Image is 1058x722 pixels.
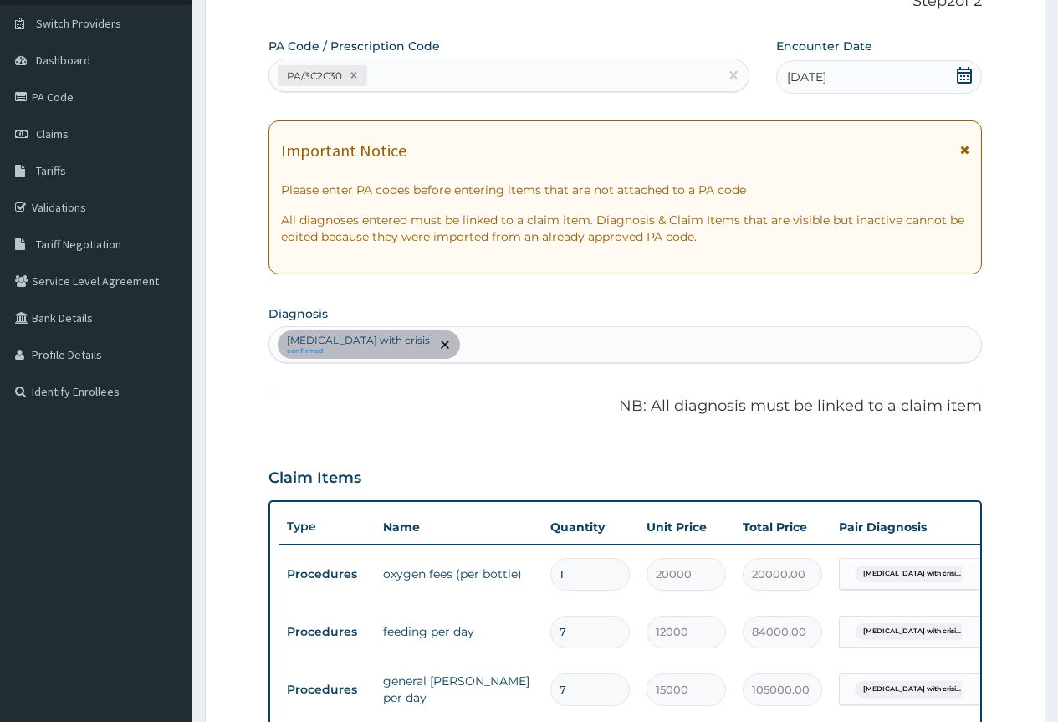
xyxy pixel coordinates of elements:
[279,617,375,648] td: Procedures
[287,334,430,347] p: [MEDICAL_DATA] with crisis
[36,163,66,178] span: Tariffs
[268,396,982,417] p: NB: All diagnosis must be linked to a claim item
[375,557,542,591] td: oxygen fees (per bottle)
[279,559,375,590] td: Procedures
[36,16,121,31] span: Switch Providers
[855,623,969,640] span: [MEDICAL_DATA] with crisi...
[268,305,328,322] label: Diagnosis
[287,347,430,356] small: confirmed
[375,510,542,544] th: Name
[36,53,90,68] span: Dashboard
[375,615,542,648] td: feeding per day
[268,469,361,488] h3: Claim Items
[734,510,831,544] th: Total Price
[281,212,969,245] p: All diagnoses entered must be linked to a claim item. Diagnosis & Claim Items that are visible bu...
[282,66,345,85] div: PA/3C2C30
[279,674,375,705] td: Procedures
[268,38,440,54] label: PA Code / Prescription Code
[831,510,1015,544] th: Pair Diagnosis
[855,566,969,582] span: [MEDICAL_DATA] with crisi...
[776,38,872,54] label: Encounter Date
[542,510,638,544] th: Quantity
[281,182,969,198] p: Please enter PA codes before entering items that are not attached to a PA code
[375,664,542,714] td: general [PERSON_NAME] per day
[787,69,826,85] span: [DATE]
[437,337,452,352] span: remove selection option
[638,510,734,544] th: Unit Price
[855,681,969,698] span: [MEDICAL_DATA] with crisi...
[281,141,406,160] h1: Important Notice
[36,126,69,141] span: Claims
[36,237,121,252] span: Tariff Negotiation
[279,511,375,542] th: Type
